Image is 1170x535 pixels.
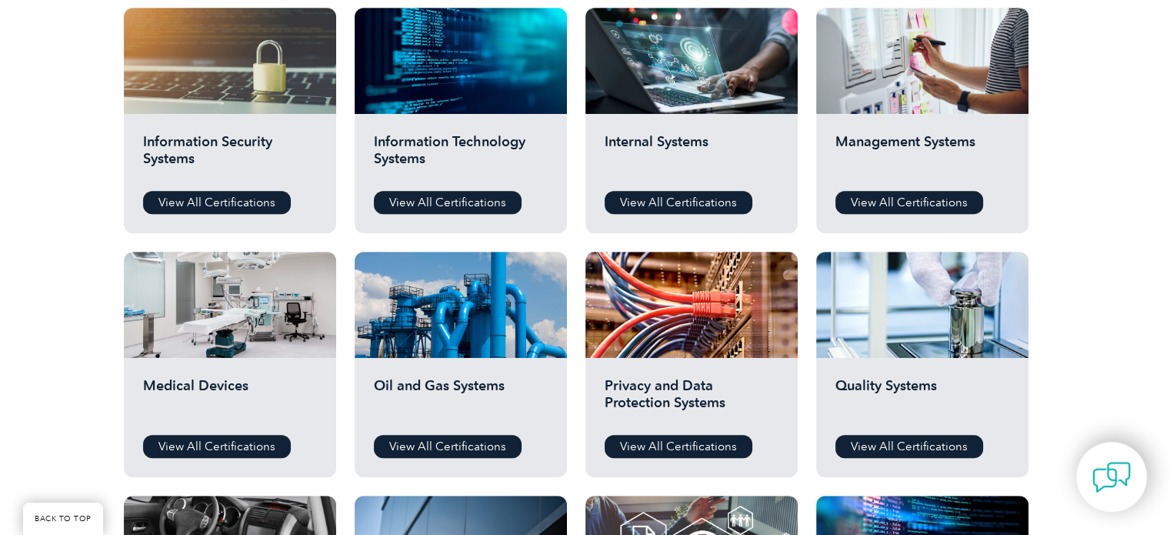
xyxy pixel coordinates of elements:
a: View All Certifications [605,191,752,214]
h2: Medical Devices [143,377,317,423]
h2: Information Security Systems [143,133,317,179]
img: contact-chat.png [1092,458,1131,497]
h2: Information Technology Systems [374,133,548,179]
a: View All Certifications [143,191,291,214]
h2: Management Systems [835,133,1009,179]
a: View All Certifications [605,435,752,458]
a: View All Certifications [143,435,291,458]
a: BACK TO TOP [23,503,103,535]
h2: Internal Systems [605,133,778,179]
a: View All Certifications [835,435,983,458]
h2: Oil and Gas Systems [374,377,548,423]
h2: Privacy and Data Protection Systems [605,377,778,423]
a: View All Certifications [374,191,522,214]
a: View All Certifications [835,191,983,214]
a: View All Certifications [374,435,522,458]
h2: Quality Systems [835,377,1009,423]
